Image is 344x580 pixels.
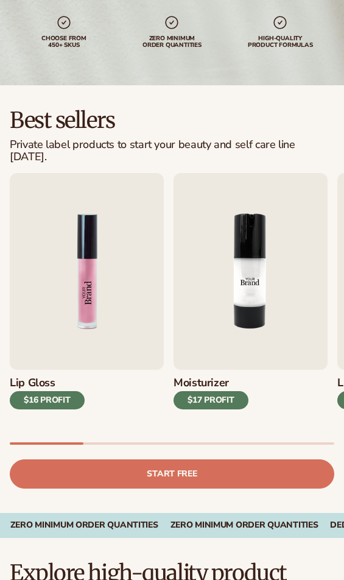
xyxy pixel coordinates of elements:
[174,377,248,389] h3: Moisturizer
[10,377,85,389] h3: Lip Gloss
[247,35,314,49] div: High-quality product formulas
[174,173,328,370] img: Shopify Image 6
[174,173,328,428] a: 2 / 9
[10,139,334,163] div: Private label products to start your beauty and self care line [DATE].
[170,520,318,531] div: Zero Minimum Order QuantitieS
[10,173,164,370] img: Shopify Image 5
[30,35,97,49] div: Choose from 450+ Skus
[174,391,248,409] div: $17 PROFIT
[10,173,164,428] a: 1 / 9
[138,35,205,49] div: Zero minimum order quantities
[10,459,334,489] a: Start free
[10,110,334,132] h2: Best sellers
[10,391,85,409] div: $16 PROFIT
[10,520,158,531] div: Zero Minimum Order QuantitieS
